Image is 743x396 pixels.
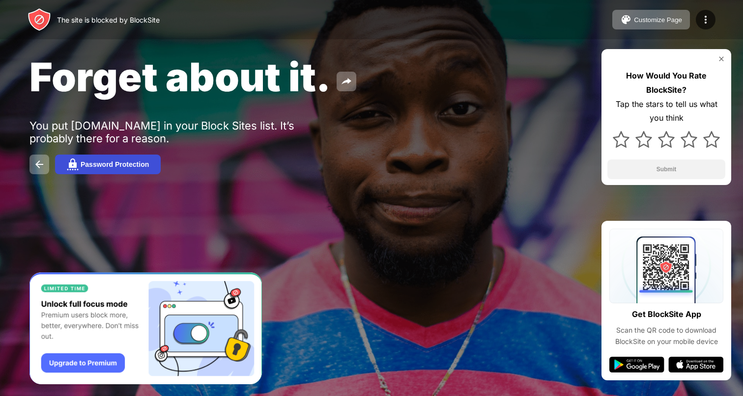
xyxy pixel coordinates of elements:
img: header-logo.svg [28,8,51,31]
iframe: Banner [29,272,262,385]
img: share.svg [341,76,352,87]
div: You put [DOMAIN_NAME] in your Block Sites list. It’s probably there for a reason. [29,119,333,145]
img: star.svg [658,131,675,148]
button: Password Protection [55,155,161,174]
img: menu-icon.svg [700,14,712,26]
div: Get BlockSite App [632,307,701,321]
img: qrcode.svg [609,229,723,303]
div: The site is blocked by BlockSite [57,16,160,24]
div: Customize Page [634,16,682,24]
div: Scan the QR code to download BlockSite on your mobile device [609,325,723,347]
img: star.svg [613,131,629,148]
div: Tap the stars to tell us what you think [607,97,725,126]
img: password.svg [67,158,79,170]
img: app-store.svg [668,357,723,372]
button: Submit [607,159,725,179]
img: star.svg [681,131,697,148]
img: pallet.svg [620,14,632,26]
img: star.svg [635,131,652,148]
img: rate-us-close.svg [717,55,725,63]
img: star.svg [703,131,720,148]
img: back.svg [33,158,45,170]
img: google-play.svg [609,357,664,372]
div: Password Protection [81,160,149,168]
div: How Would You Rate BlockSite? [607,69,725,97]
span: Forget about it. [29,53,331,101]
button: Customize Page [612,10,690,29]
